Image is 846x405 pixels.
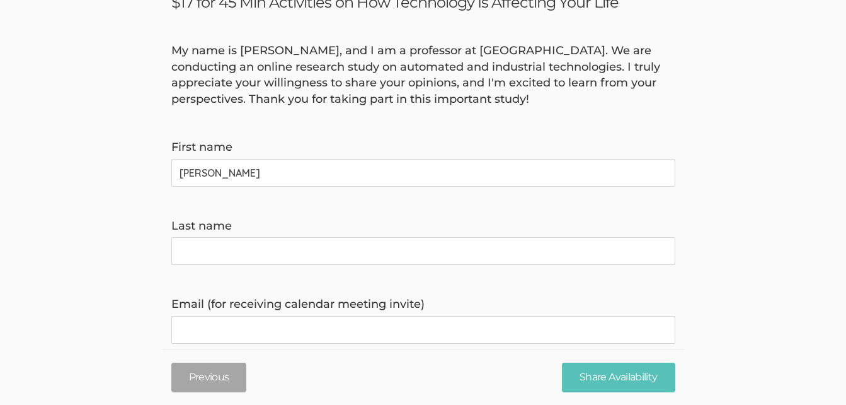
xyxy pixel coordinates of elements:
label: Last name [171,218,675,235]
label: Email (for receiving calendar meeting invite) [171,296,675,313]
input: Share Availability [562,363,675,392]
button: Previous [171,363,247,392]
div: My name is [PERSON_NAME], and I am a professor at [GEOGRAPHIC_DATA]. We are conducting an online ... [162,43,685,108]
label: First name [171,139,675,156]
